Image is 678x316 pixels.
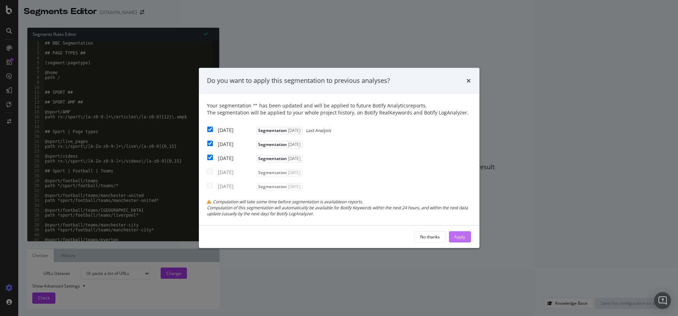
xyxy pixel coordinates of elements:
span: [DATE] [287,184,301,190]
div: Open Intercom Messenger [654,292,671,309]
span: [DATE] [287,141,301,147]
button: No thanks [415,231,446,243]
button: Apply [449,231,471,243]
div: Apply [455,234,465,240]
span: Segmentation [257,169,303,176]
div: times [467,76,471,85]
div: [DATE] [218,155,255,162]
span: Segmentation [257,127,303,134]
span: [DATE] [287,156,301,162]
span: [DATE] [287,127,301,133]
div: [DATE] [218,141,255,148]
div: Do you want to apply this segmentation to previous analyses? [207,76,390,85]
span: " " [254,102,258,109]
div: Your segmentation has been updated and will be applied to future Botify Analytics reports. [207,102,471,116]
div: You can't apply it to more than 3 analyses at a time [207,167,304,176]
div: [DATE] [218,169,255,176]
span: Segmentation [257,155,303,162]
div: Computation of this segmentation will automatically be available for Botify Keywords within the n... [207,205,471,217]
div: modal [199,68,479,248]
div: [DATE] [218,183,255,190]
span: Segmentation [257,141,303,148]
div: No thanks [421,234,440,240]
div: You can't apply it to more than 3 analyses at a time [207,181,304,190]
span: Segmentation [257,183,303,190]
span: Computation will take some time before segmentation is available on reports. [213,199,363,205]
div: The segmentation will be applied to your whole project history, on Botify RealKeywords and Botify... [207,109,471,116]
span: [DATE] [287,170,301,176]
span: Last Analysis [306,127,331,133]
div: [DATE] [218,127,255,134]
